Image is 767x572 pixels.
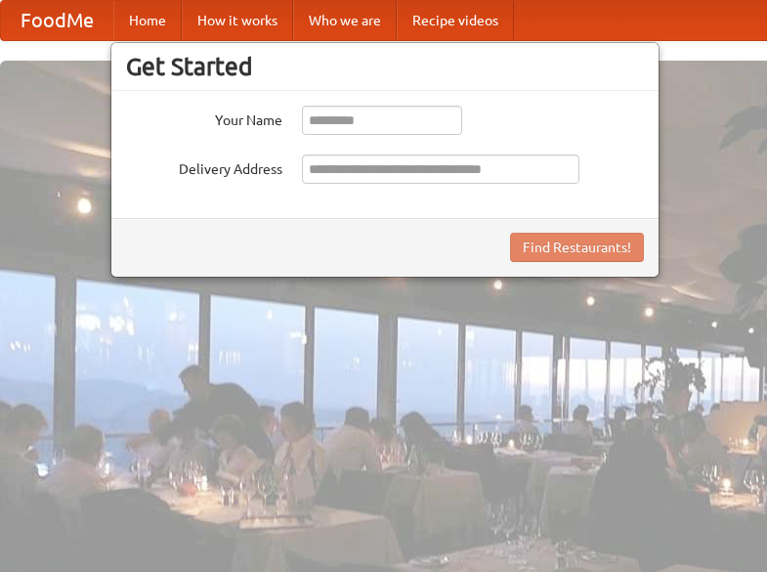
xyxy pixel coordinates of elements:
[510,233,644,262] button: Find Restaurants!
[126,52,644,81] h3: Get Started
[113,1,182,40] a: Home
[1,1,113,40] a: FoodMe
[397,1,514,40] a: Recipe videos
[126,106,282,130] label: Your Name
[182,1,293,40] a: How it works
[126,154,282,179] label: Delivery Address
[293,1,397,40] a: Who we are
